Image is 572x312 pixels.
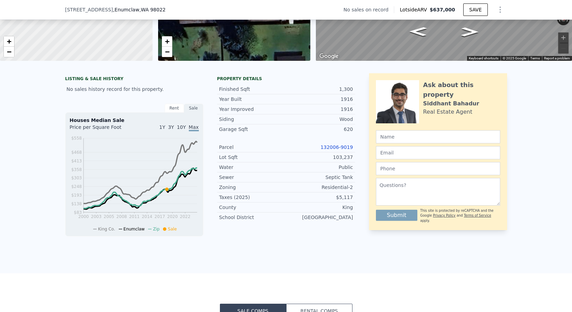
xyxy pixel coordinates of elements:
a: Open this area in Google Maps (opens a new window) [318,52,340,61]
span: © 2025 Google [503,56,526,60]
div: Ask about this property [423,80,500,100]
button: Show Options [493,3,507,17]
tspan: 2003 [91,214,101,219]
div: Garage Sqft [219,126,286,133]
div: No sales on record [343,6,394,13]
input: Name [376,130,500,143]
tspan: $248 [71,184,82,189]
tspan: $303 [71,176,82,180]
div: 1916 [286,106,353,113]
tspan: $83 [74,210,82,215]
div: LISTING & SALE HISTORY [65,76,203,83]
tspan: 2005 [104,214,114,219]
button: Zoom out [558,43,569,54]
span: Enumclaw [124,227,145,231]
div: School District [219,214,286,221]
tspan: 2008 [116,214,127,219]
div: This site is protected by reCAPTCHA and the Google and apply. [420,208,500,223]
span: 1Y [159,124,165,130]
div: King [286,204,353,211]
tspan: $358 [71,167,82,172]
div: Zoning [219,184,286,191]
span: 10Y [177,124,186,130]
div: Price per Square Foot [70,124,134,135]
div: Rent [165,104,184,113]
div: Real Estate Agent [423,108,473,116]
tspan: 2017 [154,214,165,219]
a: Report a problem [544,56,570,60]
div: Property details [217,76,355,82]
tspan: 2020 [167,214,178,219]
div: County [219,204,286,211]
div: Taxes (2025) [219,194,286,201]
span: − [7,47,11,56]
div: Lot Sqft [219,154,286,161]
button: Zoom in [558,32,569,43]
div: 620 [286,126,353,133]
tspan: 2022 [180,214,191,219]
div: 103,237 [286,154,353,161]
div: Parcel [219,144,286,151]
div: Sale [184,104,203,113]
img: Google [318,52,340,61]
button: Keyboard shortcuts [469,56,498,61]
span: − [165,47,169,56]
input: Email [376,146,500,159]
div: Siddhant Bahadur [423,100,479,108]
a: 132006-9019 [320,144,353,150]
span: + [165,37,169,46]
a: Zoom out [162,47,172,57]
button: Submit [376,210,418,221]
a: Privacy Policy [433,214,455,217]
tspan: $413 [71,159,82,163]
span: Lotside ARV [400,6,429,13]
div: Water [219,164,286,171]
a: Zoom in [4,36,14,47]
div: [GEOGRAPHIC_DATA] [286,214,353,221]
div: Finished Sqft [219,86,286,93]
tspan: 2014 [142,214,152,219]
div: $5,117 [286,194,353,201]
div: Septic Tank [286,174,353,181]
span: , Enumclaw [113,6,165,13]
span: King Co. [98,227,115,231]
span: 3Y [168,124,174,130]
div: Year Built [219,96,286,103]
div: 1916 [286,96,353,103]
div: No sales history record for this property. [65,83,203,95]
path: Go South, 266th Ave SE [402,25,434,38]
a: Zoom out [4,47,14,57]
path: Go North, 266th Ave SE [454,25,486,39]
div: Residential-2 [286,184,353,191]
div: Sewer [219,174,286,181]
div: Wood [286,116,353,123]
button: SAVE [463,3,487,16]
tspan: $468 [71,150,82,155]
tspan: $558 [71,136,82,141]
a: Terms (opens in new tab) [530,56,540,60]
div: Public [286,164,353,171]
span: Max [189,124,199,131]
tspan: $193 [71,193,82,198]
div: Houses Median Sale [70,117,199,124]
div: Year Improved [219,106,286,113]
tspan: 2011 [129,214,139,219]
a: Zoom in [162,36,172,47]
a: Terms of Service [464,214,491,217]
span: $637,000 [430,7,455,12]
span: , WA 98022 [139,7,166,12]
span: Sale [168,227,177,231]
span: + [7,37,11,46]
div: Siding [219,116,286,123]
input: Phone [376,162,500,175]
tspan: 2000 [78,214,89,219]
div: 1,300 [286,86,353,93]
tspan: $138 [71,201,82,206]
span: [STREET_ADDRESS] [65,6,113,13]
span: Zip [153,227,159,231]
